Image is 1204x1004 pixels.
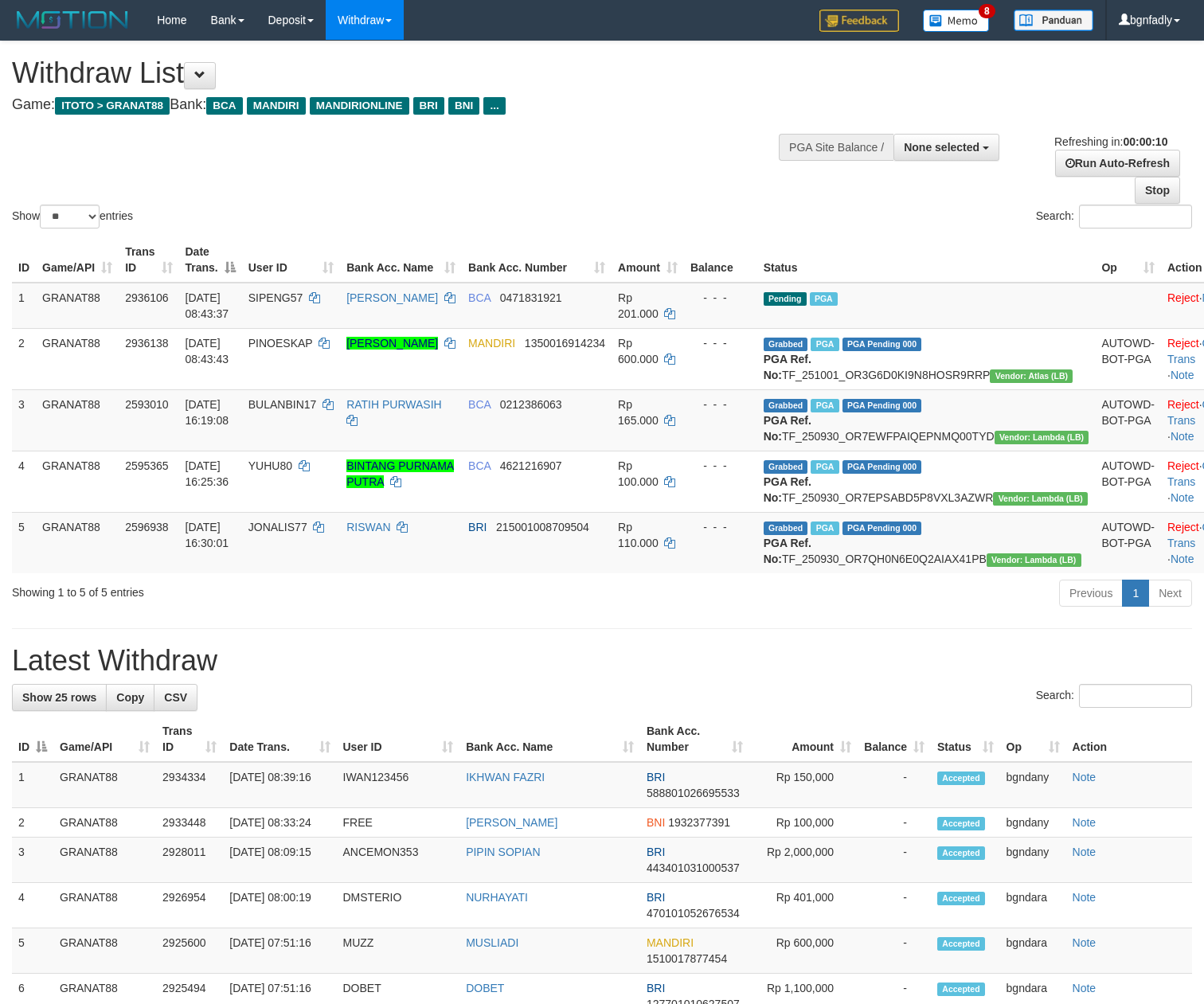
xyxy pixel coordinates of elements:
select: Showentries [40,205,100,229]
span: ITOTO > GRANAT88 [55,97,170,115]
span: Grabbed [764,522,808,535]
td: GRANAT88 [53,928,156,974]
span: Rp 600.000 [618,337,659,365]
a: 1 [1122,580,1149,607]
a: Reject [1167,459,1199,472]
span: Copy [116,691,144,704]
div: - - - [690,519,751,535]
span: Copy 0471831921 to clipboard [500,291,562,304]
span: [DATE] 16:25:36 [186,459,229,488]
span: Accepted [937,892,985,905]
td: TF_250930_OR7EPSABD5P8VXL3AZWR [757,451,1096,512]
a: Note [1171,491,1194,504]
a: Previous [1059,580,1123,607]
span: Accepted [937,846,985,860]
span: Grabbed [764,460,808,474]
span: 2936106 [125,291,169,304]
a: Copy [106,684,154,711]
span: Copy 1932377391 to clipboard [668,816,730,829]
span: ... [483,97,505,115]
span: Copy 470101052676534 to clipboard [647,907,740,920]
th: Status [757,237,1096,283]
span: PGA Pending [842,522,922,535]
td: TF_250930_OR7QH0N6E0Q2AIAX41PB [757,512,1096,573]
h1: Latest Withdraw [12,645,1192,677]
th: Trans ID: activate to sort column ascending [156,717,223,762]
span: Copy 1510017877454 to clipboard [647,952,727,965]
b: PGA Ref. No: [764,475,811,504]
td: GRANAT88 [53,838,156,883]
a: PIPIN SOPIAN [466,846,540,858]
td: [DATE] 08:00:19 [223,883,336,928]
th: Bank Acc. Name: activate to sort column ascending [340,237,462,283]
span: Grabbed [764,338,808,351]
span: BRI [647,771,665,783]
h1: Withdraw List [12,57,787,89]
td: GRANAT88 [36,389,119,451]
span: MANDIRI [647,936,694,949]
a: [PERSON_NAME] [346,291,438,304]
a: Show 25 rows [12,684,107,711]
a: Reject [1167,337,1199,350]
span: Marked by bgndany [811,399,838,412]
a: NURHAYATI [466,891,528,904]
button: None selected [893,134,999,161]
td: - [858,762,931,808]
th: Bank Acc. Number: activate to sort column ascending [462,237,612,283]
a: CSV [154,684,197,711]
td: GRANAT88 [36,328,119,389]
td: GRANAT88 [36,283,119,329]
td: 5 [12,928,53,974]
img: Button%20Memo.svg [923,10,990,32]
a: Reject [1167,291,1199,304]
span: MANDIRIONLINE [310,97,409,115]
a: [PERSON_NAME] [346,337,438,350]
span: BCA [468,291,491,304]
td: AUTOWD-BOT-PGA [1095,328,1161,389]
td: 2928011 [156,838,223,883]
span: JONALIS77 [248,521,307,533]
th: Balance: activate to sort column ascending [858,717,931,762]
span: [DATE] 08:43:37 [186,291,229,320]
span: BRI [647,846,665,858]
a: Note [1073,936,1096,949]
img: panduan.png [1014,10,1093,31]
th: Date Trans.: activate to sort column ascending [223,717,336,762]
td: bgndany [1000,762,1066,808]
span: BRI [413,97,444,115]
span: SIPENG57 [248,291,303,304]
a: RATIH PURWASIH [346,398,442,411]
span: Accepted [937,817,985,830]
b: PGA Ref. No: [764,537,811,565]
span: Copy 1350016914234 to clipboard [525,337,605,350]
td: MUZZ [337,928,460,974]
label: Search: [1036,205,1192,229]
th: Trans ID: activate to sort column ascending [119,237,178,283]
div: - - - [690,290,751,306]
td: - [858,838,931,883]
span: None selected [904,141,979,154]
th: Op: activate to sort column ascending [1095,237,1161,283]
div: - - - [690,335,751,351]
span: Pending [764,292,807,306]
label: Show entries [12,205,133,229]
span: 2593010 [125,398,169,411]
span: Copy 4621216907 to clipboard [500,459,562,472]
td: ANCEMON353 [337,838,460,883]
td: 2 [12,808,53,838]
span: [DATE] 16:19:08 [186,398,229,427]
th: User ID: activate to sort column ascending [337,717,460,762]
label: Search: [1036,684,1192,708]
td: 4 [12,883,53,928]
th: ID [12,237,36,283]
td: bgndara [1000,883,1066,928]
td: DMSTERIO [337,883,460,928]
span: Marked by bgndany [811,338,838,351]
b: PGA Ref. No: [764,414,811,443]
span: YUHU80 [248,459,292,472]
td: TF_251001_OR3G6D0KI9N8HOSR9RRP [757,328,1096,389]
td: 4 [12,451,36,512]
td: GRANAT88 [36,512,119,573]
span: BRI [468,521,487,533]
td: FREE [337,808,460,838]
